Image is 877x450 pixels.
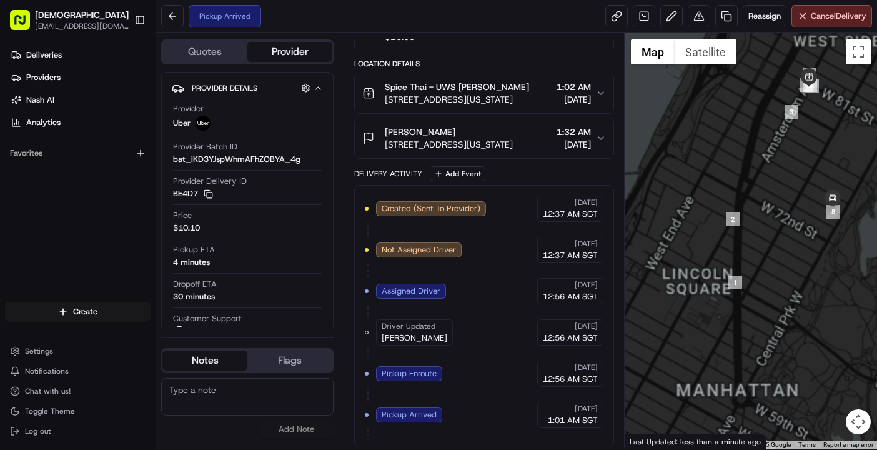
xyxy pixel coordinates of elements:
[846,39,871,64] button: Toggle fullscreen view
[173,154,300,165] span: bat_iKD3YJspWhmAFhZOBYA_4g
[385,81,529,93] span: Spice Thai - UWS [PERSON_NAME]
[26,49,62,61] span: Deliveries
[26,72,61,83] span: Providers
[5,362,151,380] button: Notifications
[5,112,156,132] a: Analytics
[543,250,598,261] span: 12:37 AM SGT
[42,132,158,142] div: We're available if you need us!
[162,42,247,62] button: Quotes
[5,90,156,110] a: Nash AI
[798,441,816,448] a: Terms (opens in new tab)
[748,11,781,22] span: Reassign
[791,5,872,27] button: CancelDelivery
[557,138,591,151] span: [DATE]
[382,244,456,256] span: Not Assigned Driver
[5,342,151,360] button: Settings
[25,426,51,436] span: Log out
[575,197,598,207] span: [DATE]
[173,279,217,290] span: Dropoff ETA
[543,374,598,385] span: 12:56 AM SGT
[173,188,213,199] button: BE4D7
[803,67,816,81] div: 7
[726,212,740,226] div: 2
[173,257,210,268] div: 4 minutes
[743,5,786,27] button: Reassign
[385,138,513,151] span: [STREET_ADDRESS][US_STATE]
[382,332,447,344] span: [PERSON_NAME]
[173,291,215,302] div: 30 minutes
[26,94,54,106] span: Nash AI
[42,120,205,132] div: Start new chat
[785,105,798,119] div: 3
[5,402,151,420] button: Toggle Theme
[382,368,437,379] span: Pickup Enroute
[382,321,435,331] span: Driver Updated
[543,209,598,220] span: 12:37 AM SGT
[628,433,669,449] a: Open this area in Google Maps (opens a new window)
[192,83,257,93] span: Provider Details
[173,141,237,152] span: Provider Batch ID
[73,306,97,317] span: Create
[162,351,247,371] button: Notes
[5,422,151,440] button: Log out
[12,13,37,38] img: Nash
[106,183,116,193] div: 💻
[846,409,871,434] button: Map camera controls
[12,183,22,193] div: 📗
[557,126,591,138] span: 1:32 AM
[557,93,591,106] span: [DATE]
[173,313,242,324] span: Customer Support
[7,177,101,199] a: 📗Knowledge Base
[5,143,151,163] div: Favorites
[173,103,204,114] span: Provider
[25,406,75,416] span: Toggle Theme
[575,239,598,249] span: [DATE]
[385,93,529,106] span: [STREET_ADDRESS][US_STATE]
[124,212,151,222] span: Pylon
[173,176,247,187] span: Provider Delivery ID
[5,45,156,65] a: Deliveries
[575,321,598,331] span: [DATE]
[25,366,69,376] span: Notifications
[811,11,866,22] span: Cancel Delivery
[675,39,736,64] button: Show satellite imagery
[354,169,422,179] div: Delivery Activity
[25,346,53,356] span: Settings
[557,81,591,93] span: 1:02 AM
[548,415,598,426] span: 1:01 AM SGT
[728,276,742,289] div: 1
[173,210,192,221] span: Price
[25,386,71,396] span: Chat with us!
[625,434,766,449] div: Last Updated: less than a minute ago
[5,5,129,35] button: [DEMOGRAPHIC_DATA][EMAIL_ADDRESS][DOMAIN_NAME]
[823,441,873,448] a: Report a map error
[631,39,675,64] button: Show street map
[355,73,613,113] button: Spice Thai - UWS [PERSON_NAME][STREET_ADDRESS][US_STATE]1:02 AM[DATE]
[35,9,129,21] button: [DEMOGRAPHIC_DATA]
[355,118,613,158] button: [PERSON_NAME][STREET_ADDRESS][US_STATE]1:32 AM[DATE]
[247,351,332,371] button: Flags
[25,182,96,194] span: Knowledge Base
[173,244,215,256] span: Pickup ETA
[354,59,614,69] div: Location Details
[26,117,61,128] span: Analytics
[32,81,206,94] input: Clear
[575,280,598,290] span: [DATE]
[247,42,332,62] button: Provider
[173,222,200,234] span: $10.10
[118,182,201,194] span: API Documentation
[12,51,227,71] p: Welcome 👋
[430,166,485,181] button: Add Event
[543,291,598,302] span: 12:56 AM SGT
[575,404,598,414] span: [DATE]
[88,212,151,222] a: Powered byPylon
[543,332,598,344] span: 12:56 AM SGT
[35,21,129,31] button: [EMAIL_ADDRESS][DOMAIN_NAME]
[173,117,191,129] span: Uber
[385,126,455,138] span: [PERSON_NAME]
[5,382,151,400] button: Chat with us!
[5,67,156,87] a: Providers
[212,124,227,139] button: Start new chat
